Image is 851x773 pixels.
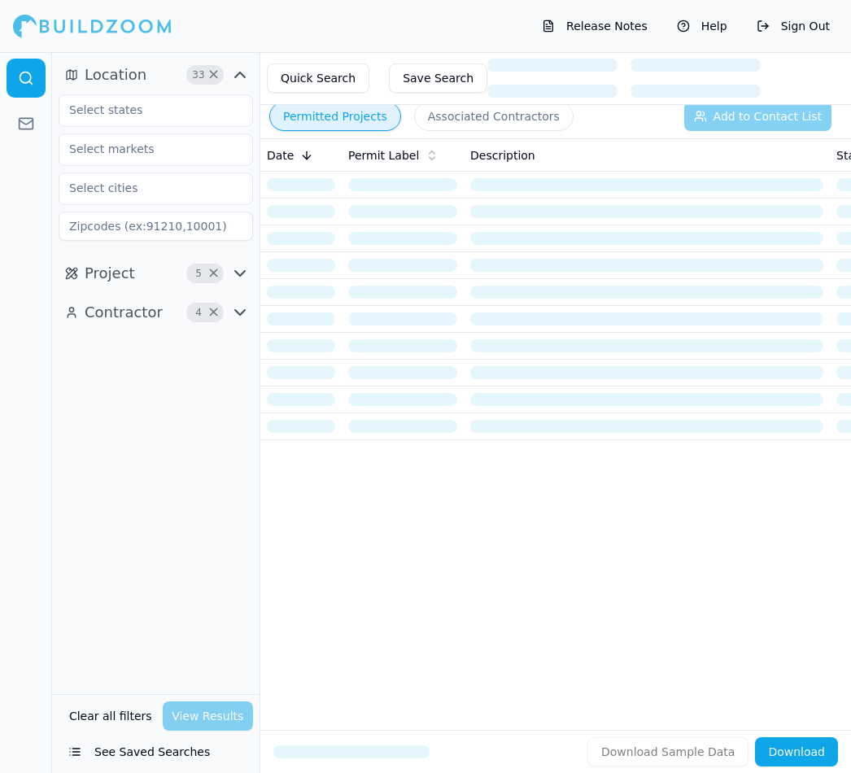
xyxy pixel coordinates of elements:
[348,147,419,164] span: Permit Label
[669,13,735,39] button: Help
[269,102,401,131] button: Permitted Projects
[59,737,253,766] button: See Saved Searches
[59,95,232,124] input: Select states
[190,304,207,321] span: 4
[190,67,207,83] span: 33
[207,308,220,317] span: Clear Contractor filters
[65,701,156,731] button: Clear all filters
[59,173,232,203] input: Select cities
[59,260,253,286] button: Project5Clear Project filters
[59,299,253,325] button: Contractor4Clear Contractor filters
[267,147,294,164] span: Date
[755,737,838,766] button: Download
[59,134,232,164] input: Select markets
[59,62,253,88] button: Location33Clear Location filters
[414,102,574,131] button: Associated Contractors
[207,71,220,79] span: Clear Location filters
[470,147,535,164] span: Description
[85,63,146,86] span: Location
[190,265,207,282] span: 5
[85,301,163,324] span: Contractor
[748,13,838,39] button: Sign Out
[59,212,253,241] input: Zipcodes (ex:91210,10001)
[534,13,656,39] button: Release Notes
[267,63,369,93] button: Quick Search
[85,262,135,285] span: Project
[207,269,220,277] span: Clear Project filters
[389,63,487,93] button: Save Search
